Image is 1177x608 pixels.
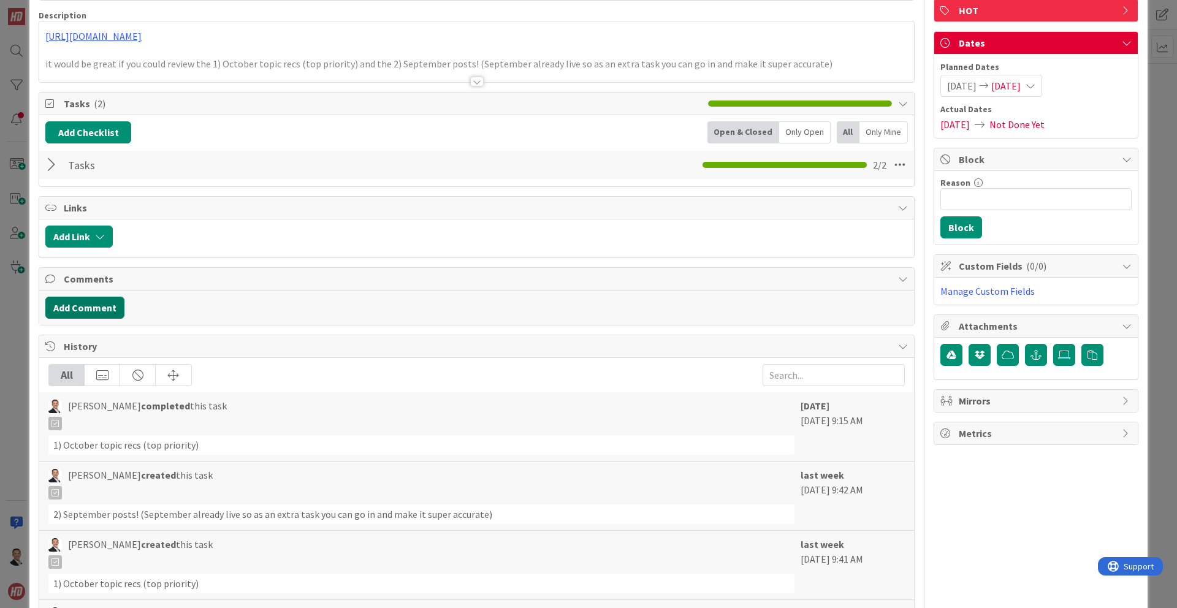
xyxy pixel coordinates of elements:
b: created [141,538,176,550]
span: Tasks [64,96,702,111]
a: [URL][DOMAIN_NAME] [45,30,142,42]
span: Not Done Yet [989,117,1045,132]
span: Actual Dates [940,103,1132,116]
span: 2 / 2 [873,158,886,172]
button: Add Checklist [45,121,131,143]
input: Search... [763,364,905,386]
a: Manage Custom Fields [940,285,1035,297]
span: History [64,339,892,354]
b: completed [141,400,190,412]
span: Attachments [959,319,1116,333]
input: Add Checklist... [64,154,340,176]
button: Block [940,216,982,238]
img: SL [48,538,62,552]
span: Block [959,152,1116,167]
div: Open & Closed [707,121,779,143]
span: ( 0/0 ) [1026,260,1046,272]
label: Reason [940,177,970,188]
span: Dates [959,36,1116,50]
span: HOT [959,3,1116,18]
div: [DATE] 9:15 AM [801,398,905,455]
span: [DATE] [940,117,970,132]
div: Only Open [779,121,831,143]
div: Only Mine [859,121,908,143]
img: SL [48,400,62,413]
span: [DATE] [947,78,977,93]
span: Custom Fields [959,259,1116,273]
b: last week [801,538,844,550]
div: 2) September posts! (September already live so as an extra task you can go in and make it super a... [48,504,794,524]
span: [DATE] [991,78,1021,93]
div: [DATE] 9:41 AM [801,537,905,593]
div: [DATE] 9:42 AM [801,468,905,524]
b: last week [801,469,844,481]
span: ( 2 ) [94,97,105,110]
span: [PERSON_NAME] this task [68,537,213,569]
b: created [141,469,176,481]
span: Planned Dates [940,61,1132,74]
div: 1) October topic recs (top priority) [48,435,794,455]
span: Description [39,10,86,21]
div: 1) October topic recs (top priority) [48,574,794,593]
span: Metrics [959,426,1116,441]
div: All [837,121,859,143]
span: [PERSON_NAME] this task [68,468,213,500]
span: [PERSON_NAME] this task [68,398,227,430]
span: Support [26,2,56,17]
img: SL [48,469,62,482]
span: Mirrors [959,393,1116,408]
div: All [49,365,85,386]
b: [DATE] [801,400,829,412]
button: Add Link [45,226,113,248]
span: Comments [64,272,892,286]
button: Add Comment [45,297,124,319]
span: Links [64,200,892,215]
